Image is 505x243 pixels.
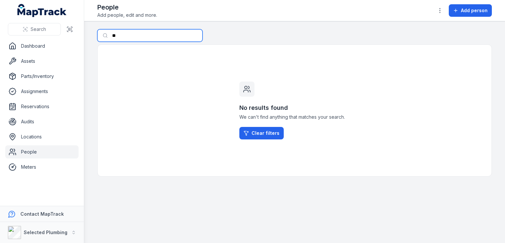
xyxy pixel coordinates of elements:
h3: No results found [239,103,350,112]
span: Add people, edit and more. [97,12,157,18]
span: We can't find anything that matches your search. [239,114,350,120]
button: Search [8,23,61,36]
span: Add person [461,7,488,14]
button: Add person [449,4,492,17]
strong: Selected Plumbing [24,230,67,235]
a: Assets [5,55,79,68]
a: Dashboard [5,39,79,53]
strong: Contact MapTrack [20,211,64,217]
a: MapTrack [17,4,67,17]
span: Search [31,26,46,33]
a: Locations [5,130,79,143]
a: People [5,145,79,158]
a: Clear filters [239,127,284,139]
h2: People [97,3,157,12]
a: Parts/Inventory [5,70,79,83]
a: Meters [5,160,79,174]
a: Audits [5,115,79,128]
a: Assignments [5,85,79,98]
a: Reservations [5,100,79,113]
